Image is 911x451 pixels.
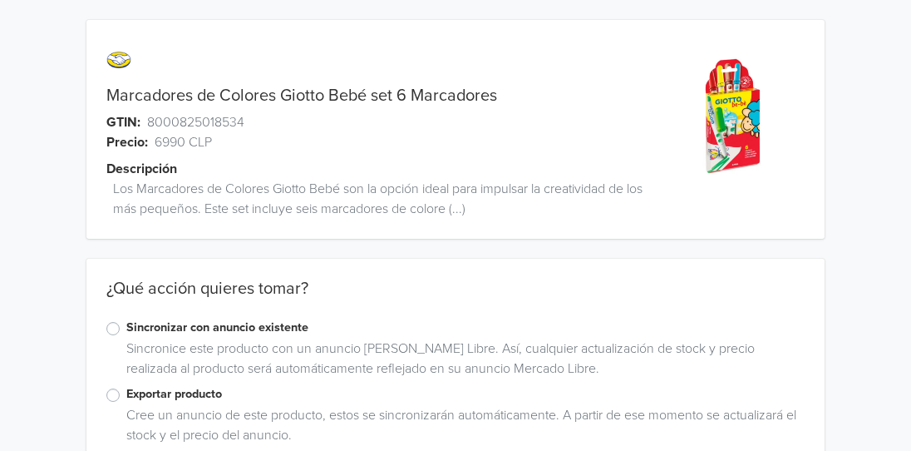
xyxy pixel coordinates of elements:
[106,86,497,106] a: Marcadores de Colores Giotto Bebé set 6 Marcadores
[155,132,212,152] span: 6990 CLP
[670,53,795,179] img: product_image
[106,132,148,152] span: Precio:
[126,319,805,337] label: Sincronizar con anuncio existente
[106,112,140,132] span: GTIN:
[120,339,805,385] div: Sincronice este producto con un anuncio [PERSON_NAME] Libre. Así, cualquier actualización de stoc...
[126,385,805,404] label: Exportar producto
[106,159,177,179] span: Descripción
[147,112,244,132] span: 8000825018534
[113,179,660,219] span: Los Marcadores de Colores Giotto Bebé son la opción ideal para impulsar la creatividad de los más...
[86,279,825,319] div: ¿Qué acción quieres tomar?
